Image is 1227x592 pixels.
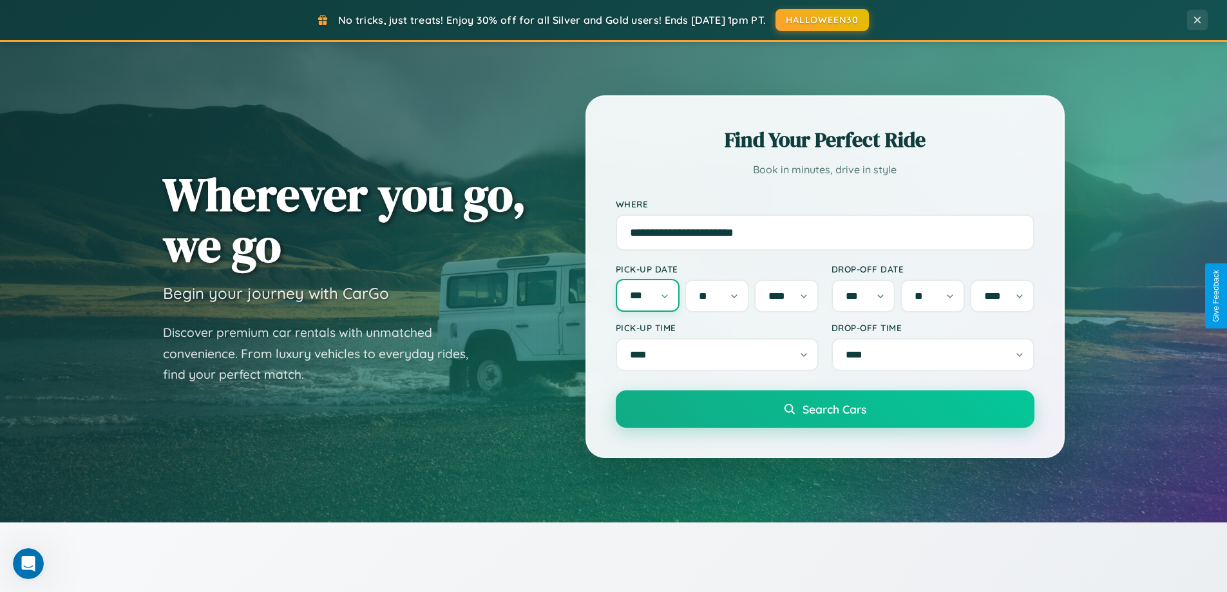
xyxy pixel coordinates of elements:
label: Pick-up Date [616,263,819,274]
button: HALLOWEEN30 [775,9,869,31]
p: Book in minutes, drive in style [616,160,1034,179]
span: Search Cars [803,402,866,416]
span: No tricks, just treats! Enjoy 30% off for all Silver and Gold users! Ends [DATE] 1pm PT. [338,14,766,26]
label: Pick-up Time [616,322,819,333]
h2: Find Your Perfect Ride [616,126,1034,154]
iframe: Intercom live chat [13,548,44,579]
label: Drop-off Time [832,322,1034,333]
button: Search Cars [616,390,1034,428]
label: Drop-off Date [832,263,1034,274]
h1: Wherever you go, we go [163,169,526,271]
div: Give Feedback [1212,270,1221,322]
label: Where [616,198,1034,209]
h3: Begin your journey with CarGo [163,283,389,303]
p: Discover premium car rentals with unmatched convenience. From luxury vehicles to everyday rides, ... [163,322,485,385]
